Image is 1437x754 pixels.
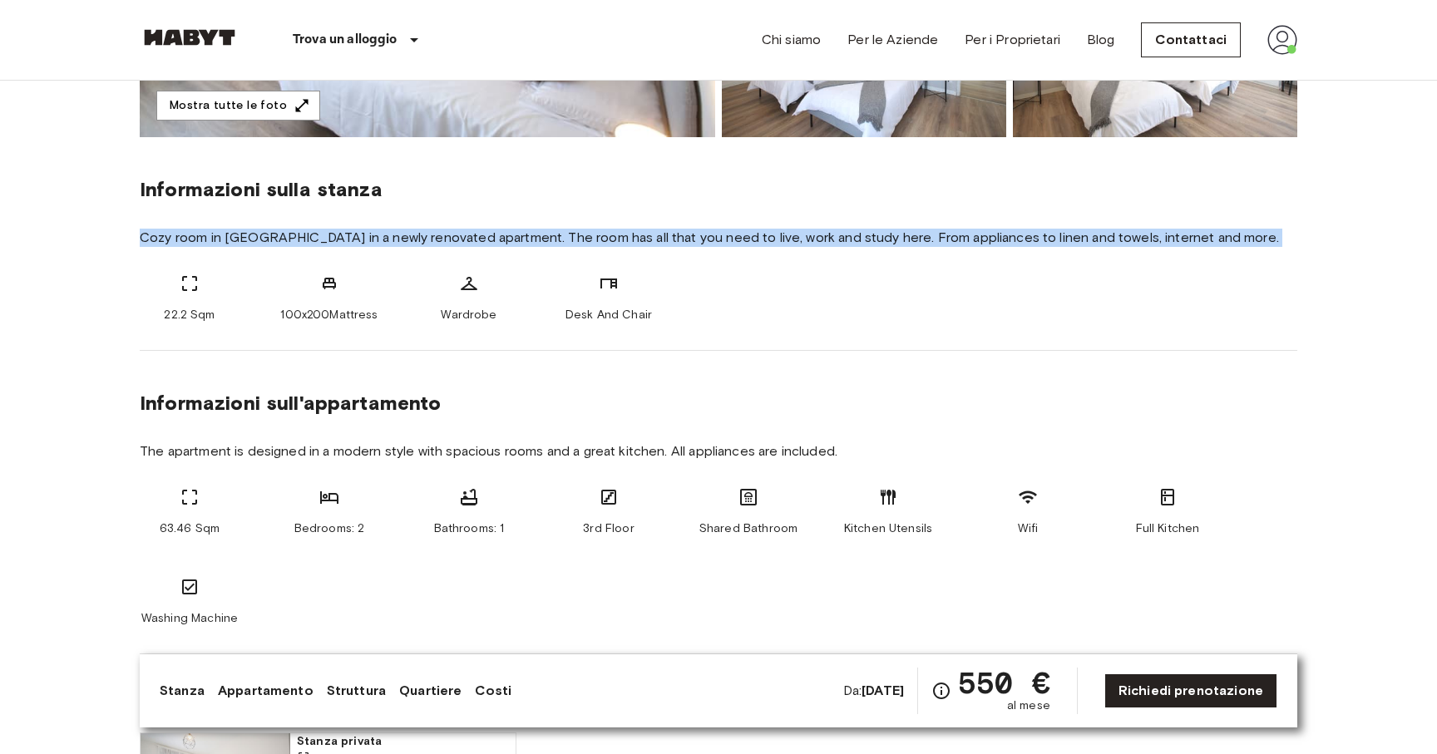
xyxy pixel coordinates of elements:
a: Stanza [160,681,205,701]
a: Blog [1087,30,1115,50]
span: Cozy room in [GEOGRAPHIC_DATA] in a newly renovated apartment. The room has all that you need to ... [140,229,1297,247]
a: Costi [475,681,511,701]
span: 550 € [958,668,1050,697]
a: Chi siamo [762,30,821,50]
span: Bathrooms: 1 [434,520,505,537]
span: 100x200Mattress [280,307,378,323]
a: Struttura [327,681,386,701]
img: avatar [1267,25,1297,55]
span: Full Kitchen [1136,520,1200,537]
span: Kitchen Utensils [844,520,932,537]
span: Washing Machine [141,610,238,627]
span: Da: [843,682,904,700]
button: Mostra tutte le foto [156,91,320,121]
a: Quartiere [399,681,462,701]
span: Stanza privata [297,733,509,750]
img: Habyt [140,29,239,46]
span: al mese [1007,697,1050,714]
span: The apartment is designed in a modern style with spacious rooms and a great kitchen. All applianc... [140,442,1297,461]
a: Contattaci [1141,22,1241,57]
a: Per i Proprietari [965,30,1060,50]
svg: Verifica i dettagli delle spese nella sezione 'Riassunto dei Costi'. Si prega di notare che gli s... [931,681,951,701]
a: Appartamento [218,681,314,701]
p: Trova un alloggio [293,30,398,50]
span: 22.2 Sqm [164,307,215,323]
span: Wifi [1018,520,1039,537]
span: 63.46 Sqm [160,520,220,537]
span: Informazioni sulla stanza [140,177,1297,202]
span: Bedrooms: 2 [294,520,365,537]
span: 3rd Floor [583,520,634,537]
a: Richiedi prenotazione [1104,673,1277,708]
a: Per le Aziende [847,30,938,50]
span: Shared Bathroom [699,520,798,537]
span: Desk And Chair [565,307,652,323]
span: Wardrobe [441,307,496,323]
span: Informazioni sull'appartamento [140,391,442,416]
b: [DATE] [862,683,904,698]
